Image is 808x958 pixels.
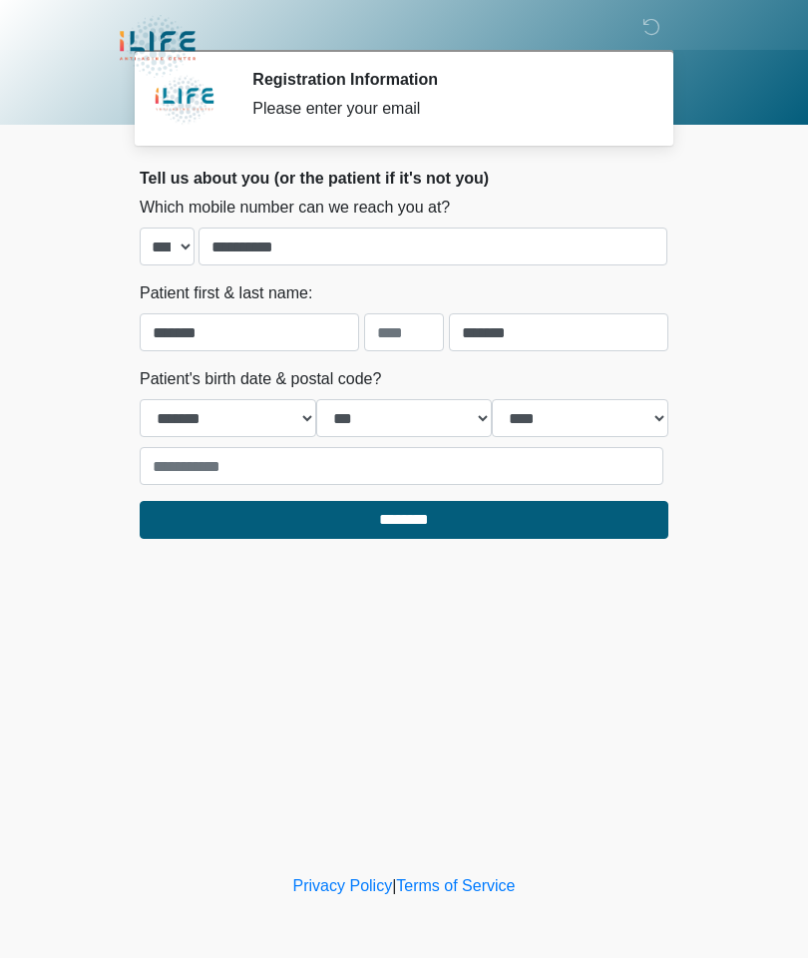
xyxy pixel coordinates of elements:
a: Terms of Service [396,877,515,894]
div: Please enter your email [252,97,638,121]
label: Patient first & last name: [140,281,312,305]
a: Privacy Policy [293,877,393,894]
a: | [392,877,396,894]
img: iLIFE Anti-Aging Center Logo [120,15,196,78]
img: Agent Avatar [155,70,214,130]
label: Patient's birth date & postal code? [140,367,381,391]
h2: Tell us about you (or the patient if it's not you) [140,169,668,188]
label: Which mobile number can we reach you at? [140,196,450,220]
